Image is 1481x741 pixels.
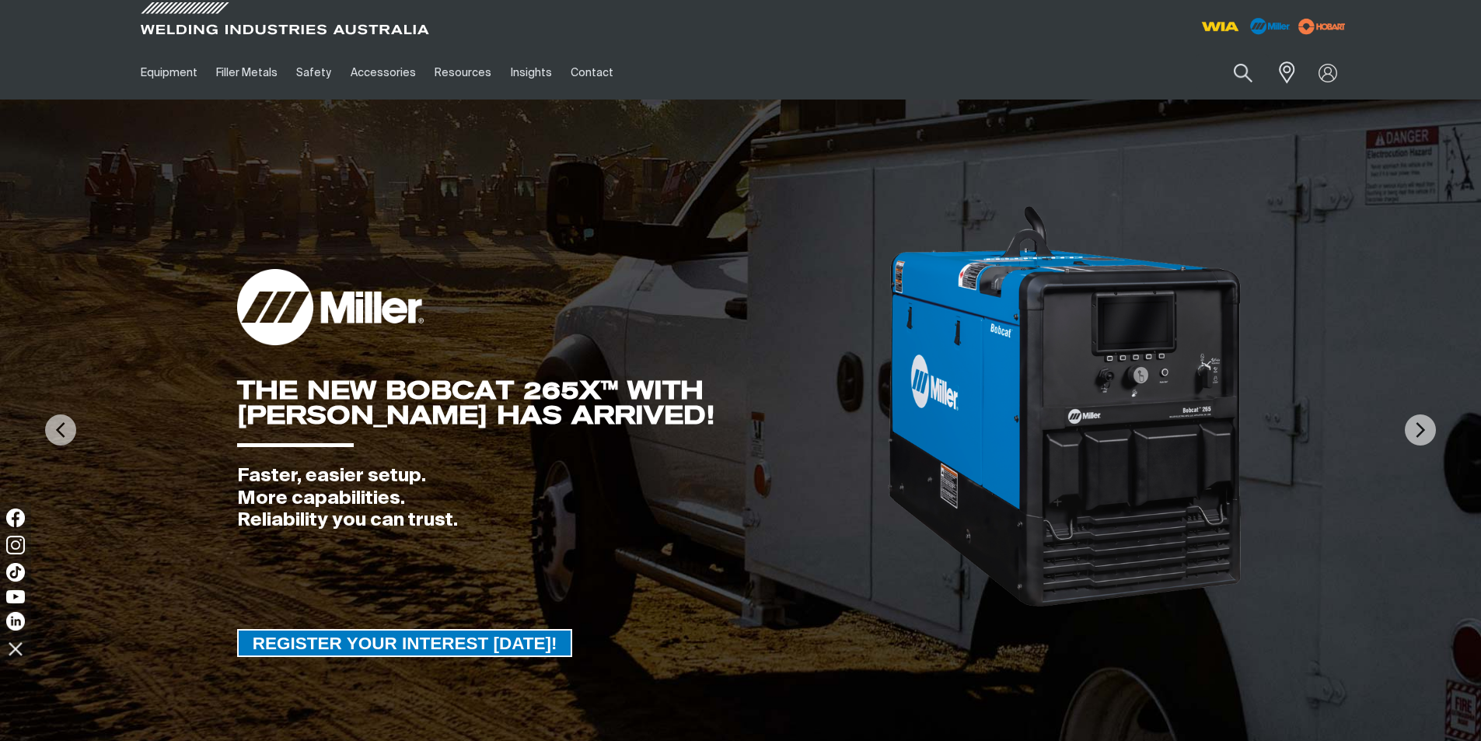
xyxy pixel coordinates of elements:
[239,629,571,657] span: REGISTER YOUR INTEREST [DATE]!
[237,378,886,428] div: THE NEW BOBCAT 265X™ WITH [PERSON_NAME] HAS ARRIVED!
[1405,414,1436,446] img: NextArrow
[561,46,623,100] a: Contact
[6,563,25,582] img: TikTok
[6,509,25,527] img: Facebook
[1294,15,1350,38] img: miller
[131,46,207,100] a: Equipment
[131,46,1046,100] nav: Main
[45,414,76,446] img: PrevArrow
[6,612,25,631] img: LinkedIn
[1217,54,1270,91] button: Search products
[6,590,25,603] img: YouTube
[1196,54,1269,91] input: Product name or item number...
[2,635,29,662] img: hide socials
[237,465,886,532] div: Faster, easier setup. More capabilities. Reliability you can trust.
[425,46,501,100] a: Resources
[341,46,425,100] a: Accessories
[6,536,25,554] img: Instagram
[501,46,561,100] a: Insights
[207,46,287,100] a: Filler Metals
[287,46,341,100] a: Safety
[237,629,573,657] a: REGISTER YOUR INTEREST TODAY!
